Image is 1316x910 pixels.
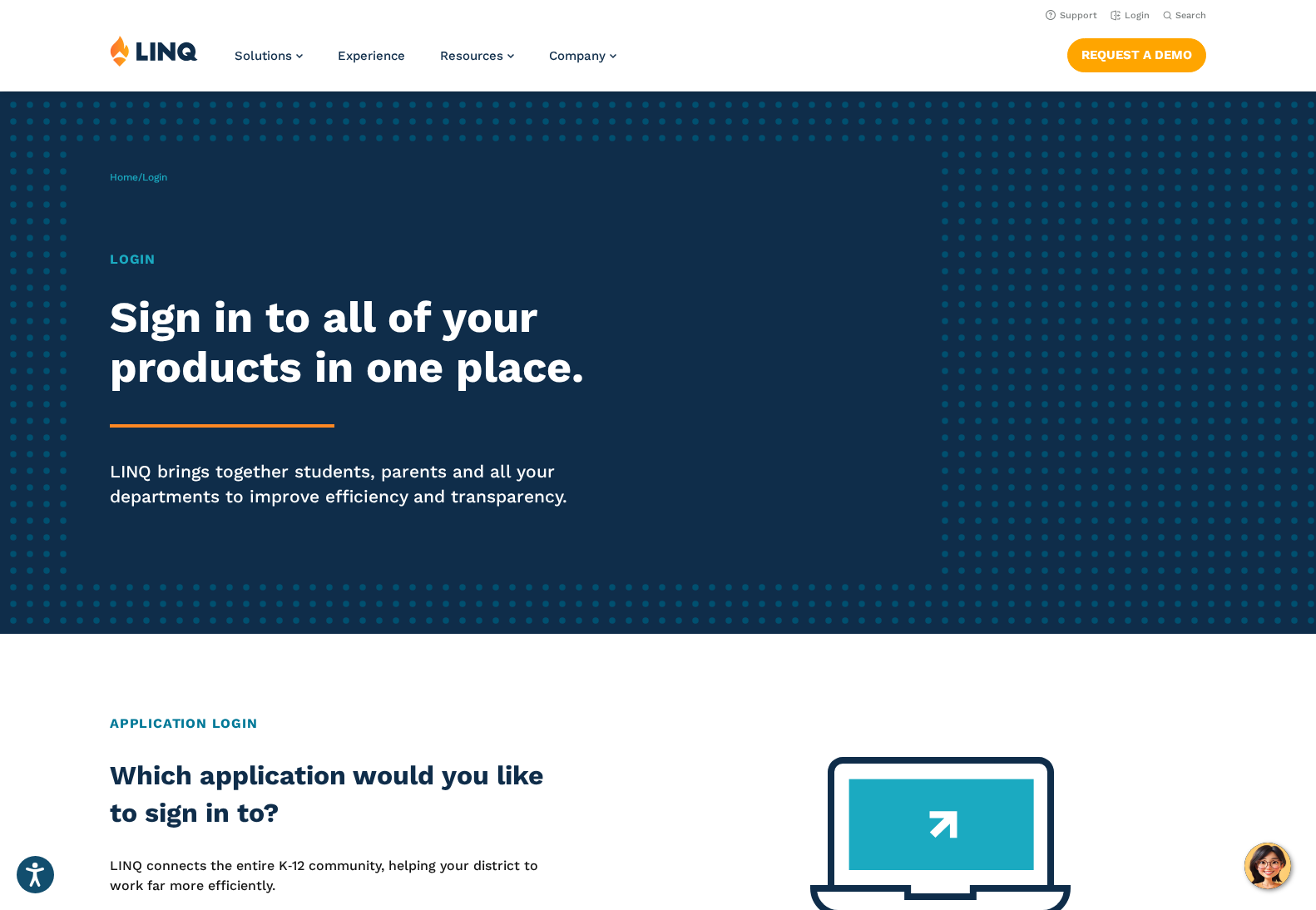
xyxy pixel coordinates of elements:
span: Solutions [235,48,292,63]
a: Company [549,48,616,63]
span: / [110,171,167,183]
h2: Which application would you like to sign in to? [110,757,547,833]
a: Login [1111,10,1150,21]
a: Resources [440,48,514,63]
button: Hello, have a question? Let’s chat. [1244,843,1291,889]
h2: Application Login [110,714,1206,734]
a: Request a Demo [1067,38,1206,72]
span: Login [142,171,167,183]
button: Open Search Bar [1163,9,1206,22]
img: LINQ | K‑12 Software [110,35,198,67]
h2: Sign in to all of your products in one place. [110,293,617,393]
h1: Login [110,250,617,270]
span: Resources [440,48,503,63]
span: Company [549,48,606,63]
span: Search [1175,10,1206,21]
nav: Button Navigation [1067,35,1206,72]
nav: Primary Navigation [235,35,616,90]
a: Solutions [235,48,303,63]
p: LINQ brings together students, parents and all your departments to improve efficiency and transpa... [110,459,617,509]
p: LINQ connects the entire K‑12 community, helping your district to work far more efficiently. [110,856,547,897]
a: Home [110,171,138,183]
a: Experience [338,48,405,63]
a: Support [1046,10,1097,21]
